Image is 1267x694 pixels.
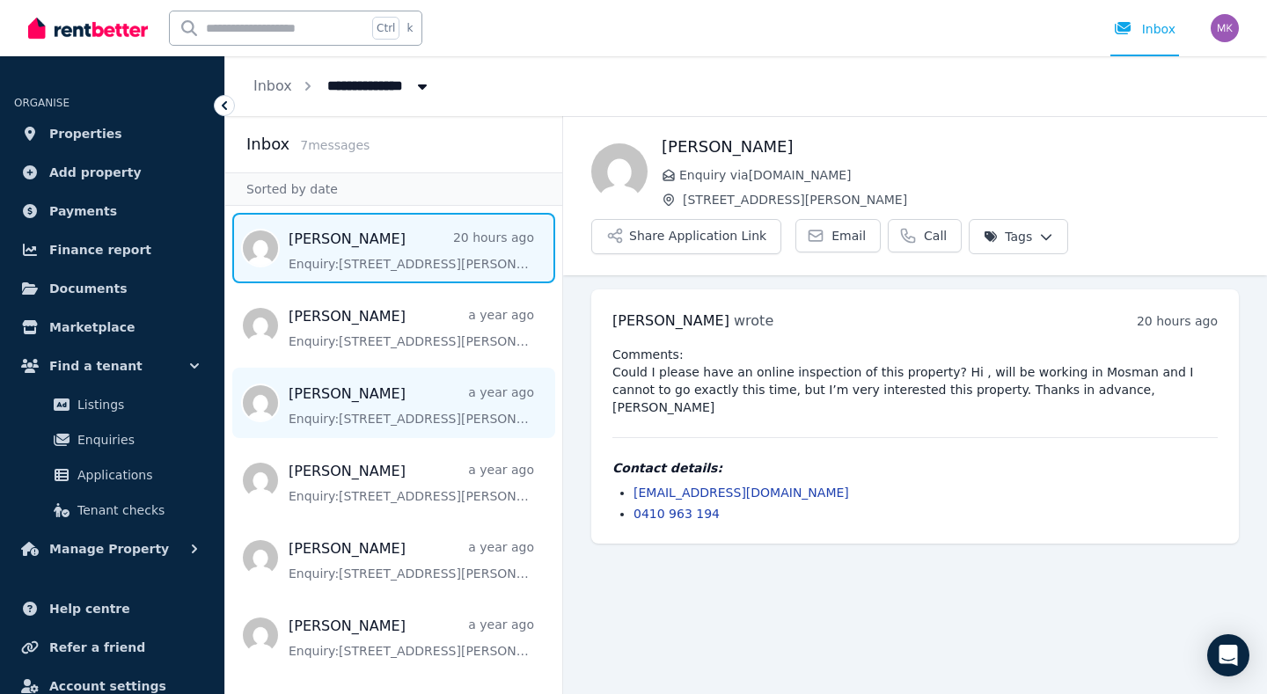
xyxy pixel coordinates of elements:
div: Open Intercom Messenger [1207,634,1249,676]
nav: Breadcrumb [225,56,459,116]
span: Find a tenant [49,355,143,376]
span: Add property [49,162,142,183]
span: Payments [49,201,117,222]
a: Payments [14,194,210,229]
span: Properties [49,123,122,144]
span: Enquiry via [DOMAIN_NAME] [679,166,1239,184]
a: Email [795,219,881,252]
span: [PERSON_NAME] [612,312,729,329]
a: [EMAIL_ADDRESS][DOMAIN_NAME] [633,486,849,500]
a: Applications [21,457,203,493]
span: Refer a friend [49,637,145,658]
a: Properties [14,116,210,151]
span: Tags [984,228,1032,245]
button: Manage Property [14,531,210,566]
a: Enquiries [21,422,203,457]
a: Tenant checks [21,493,203,528]
span: Listings [77,394,196,415]
span: Finance report [49,239,151,260]
span: Marketplace [49,317,135,338]
img: Mahmood Khan [1211,14,1239,42]
a: Listings [21,387,203,422]
time: 20 hours ago [1137,314,1218,328]
a: [PERSON_NAME]a year agoEnquiry:[STREET_ADDRESS][PERSON_NAME]. [289,384,534,427]
span: Tenant checks [77,500,196,521]
a: [PERSON_NAME]a year agoEnquiry:[STREET_ADDRESS][PERSON_NAME]. [289,461,534,505]
a: Finance report [14,232,210,267]
span: ORGANISE [14,97,70,109]
a: Documents [14,271,210,306]
a: Marketplace [14,310,210,345]
span: Email [831,227,866,245]
h2: Inbox [246,132,289,157]
span: [STREET_ADDRESS][PERSON_NAME] [683,191,1239,208]
a: [PERSON_NAME]20 hours agoEnquiry:[STREET_ADDRESS][PERSON_NAME]. [289,229,534,273]
a: Call [888,219,962,252]
div: Sorted by date [225,172,562,206]
button: Share Application Link [591,219,781,254]
span: 7 message s [300,138,370,152]
a: [PERSON_NAME]a year agoEnquiry:[STREET_ADDRESS][PERSON_NAME]. [289,538,534,582]
a: Refer a friend [14,630,210,665]
img: RentBetter [28,15,148,41]
span: Ctrl [372,17,399,40]
span: Call [924,227,947,245]
span: Manage Property [49,538,169,559]
span: k [406,21,413,35]
a: [PERSON_NAME]a year agoEnquiry:[STREET_ADDRESS][PERSON_NAME]. [289,616,534,660]
span: Applications [77,464,196,486]
h1: [PERSON_NAME] [662,135,1239,159]
img: jessica Raupp [591,143,648,200]
a: Inbox [253,77,292,94]
span: Documents [49,278,128,299]
a: [PERSON_NAME]a year agoEnquiry:[STREET_ADDRESS][PERSON_NAME]. [289,306,534,350]
pre: Comments: Could I please have an online inspection of this property? Hi , will be working in Mosm... [612,346,1218,416]
a: 0410 963 194 [633,507,720,521]
span: Enquiries [77,429,196,450]
span: wrote [734,312,773,329]
a: Help centre [14,591,210,626]
span: Help centre [49,598,130,619]
h4: Contact details: [612,459,1218,477]
div: Inbox [1114,20,1175,38]
button: Tags [969,219,1068,254]
a: Add property [14,155,210,190]
button: Find a tenant [14,348,210,384]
